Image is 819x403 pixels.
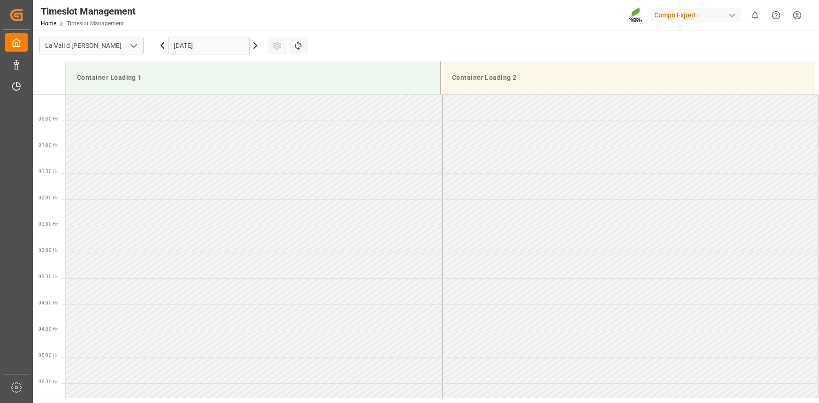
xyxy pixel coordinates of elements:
span: 05:00 Hr [38,353,58,358]
span: 04:00 Hr [38,300,58,305]
button: open menu [126,38,140,53]
button: show 0 new notifications [744,5,765,26]
img: Screenshot%202023-09-29%20at%2010.02.21.png_1712312052.png [629,7,644,23]
span: 01:00 Hr [38,143,58,148]
input: Type to search/select [39,37,144,54]
div: Container Loading 2 [448,69,807,86]
div: Compo Expert [651,8,741,22]
input: DD.MM.YYYY [168,37,250,54]
span: 03:00 Hr [38,248,58,253]
span: 04:30 Hr [38,327,58,332]
div: Container Loading 1 [73,69,433,86]
div: Timeslot Management [41,4,136,18]
button: Compo Expert [651,6,744,24]
span: 02:30 Hr [38,221,58,227]
span: 03:30 Hr [38,274,58,279]
span: 02:00 Hr [38,195,58,200]
button: Help Center [765,5,787,26]
a: Home [41,20,56,27]
span: 01:30 Hr [38,169,58,174]
span: 05:30 Hr [38,379,58,384]
span: 00:30 Hr [38,116,58,122]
